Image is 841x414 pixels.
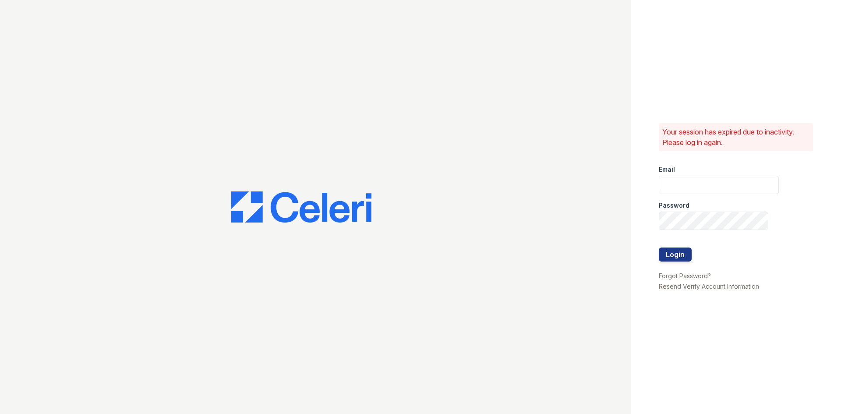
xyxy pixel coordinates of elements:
[659,201,689,210] label: Password
[659,272,711,280] a: Forgot Password?
[231,191,371,223] img: CE_Logo_Blue-a8612792a0a2168367f1c8372b55b34899dd931a85d93a1a3d3e32e68fde9ad4.png
[659,165,675,174] label: Email
[662,127,809,148] p: Your session has expired due to inactivity. Please log in again.
[659,248,692,262] button: Login
[659,283,759,290] a: Resend Verify Account Information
